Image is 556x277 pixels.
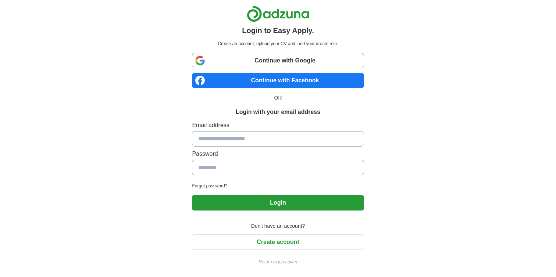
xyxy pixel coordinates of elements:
[192,183,364,189] a: Forgot password?
[270,94,286,102] span: OR
[192,195,364,211] button: Login
[192,73,364,88] a: Continue with Facebook
[247,222,310,230] span: Don't have an account?
[192,150,364,158] label: Password
[247,6,309,22] img: Adzuna logo
[192,53,364,68] a: Continue with Google
[193,40,362,47] p: Create an account, upload your CV and land your dream role.
[192,259,364,265] a: Return to job advert
[192,234,364,250] button: Create account
[192,121,364,130] label: Email address
[236,108,320,116] h1: Login with your email address
[242,25,314,36] h1: Login to Easy Apply.
[192,239,364,245] a: Create account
